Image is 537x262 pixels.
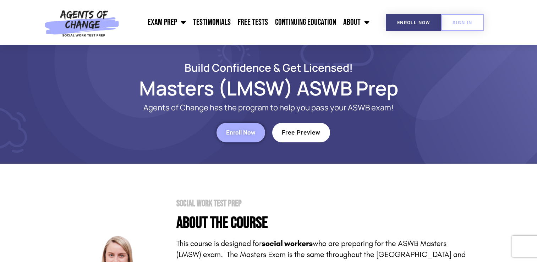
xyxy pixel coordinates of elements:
[217,123,265,142] a: Enroll Now
[386,14,442,31] a: Enroll Now
[282,130,320,136] span: Free Preview
[66,80,471,96] h1: Masters (LMSW) ASWB Prep
[144,13,190,31] a: Exam Prep
[176,199,471,208] h2: Social Work Test Prep
[176,215,471,231] h4: About the Course
[340,13,373,31] a: About
[123,13,373,31] nav: Menu
[441,14,484,31] a: SIGN IN
[190,13,234,31] a: Testimonials
[453,20,472,25] span: SIGN IN
[66,62,471,73] h2: Build Confidence & Get Licensed!
[262,239,313,248] strong: social workers
[272,123,330,142] a: Free Preview
[234,13,272,31] a: Free Tests
[95,103,443,112] p: Agents of Change has the program to help you pass your ASWB exam!
[397,20,430,25] span: Enroll Now
[272,13,340,31] a: Continuing Education
[226,130,256,136] span: Enroll Now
